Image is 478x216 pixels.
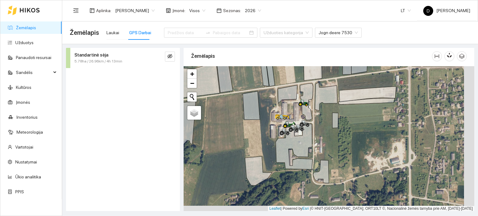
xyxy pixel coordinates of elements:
span: Jogn deere 7530 [319,28,358,37]
button: eye-invisible [165,52,175,62]
a: Leaflet [269,206,281,211]
strong: Standartinė sėja [74,53,108,57]
a: Įmonės [16,100,30,105]
input: Pradžios data [168,29,203,36]
span: Įmonė : [172,7,185,14]
span: Dovydas Baršauskas [115,6,155,15]
span: eye-invisible [167,54,172,60]
a: Panaudoti resursai [16,55,51,60]
span: − [190,79,194,87]
div: | Powered by © HNIT-[GEOGRAPHIC_DATA]; ORT10LT ©, Nacionalinė žemės tarnyba prie AM, [DATE]-[DATE] [268,206,474,211]
span: swap-right [205,30,210,35]
span: layout [90,8,95,13]
span: column-width [432,54,442,59]
span: Žemėlapis [70,28,99,38]
a: Nustatymai [15,159,37,164]
span: Aplinka : [96,7,111,14]
a: Ūkio analitika [15,174,41,179]
span: to [205,30,210,35]
a: Esri [302,206,309,211]
a: Užduotys [15,40,34,45]
span: Sezonas : [223,7,241,14]
span: LT [401,6,411,15]
a: Zoom in [187,69,197,79]
span: Visos [189,6,205,15]
button: menu-fold [70,4,82,17]
a: Inventorius [16,115,38,120]
span: shop [166,8,171,13]
span: calendar [217,8,222,13]
div: Žemėlapis [191,47,432,65]
div: Laukai [106,29,119,36]
a: Žemėlapis [16,25,36,30]
div: Standartinė sėja5.78ha / 26.96km / 4h 13mineye-invisible [66,48,180,68]
input: Pabaigos data [213,29,248,36]
button: column-width [432,51,442,61]
span: + [190,70,194,78]
a: Meteorologija [16,130,43,135]
a: Vartotojai [15,145,33,149]
div: GPS Darbai [129,29,151,36]
span: menu-fold [73,8,79,13]
a: Layers [187,106,201,120]
span: [PERSON_NAME] [423,8,470,13]
span: 5.78ha / 26.96km / 4h 13min [74,58,122,64]
button: Initiate a new search [187,92,197,102]
span: 2026 [245,6,261,15]
span: D [427,6,430,16]
a: Kultūros [16,85,31,90]
span: | [310,206,311,211]
a: PPIS [15,189,24,194]
a: Zoom out [187,79,197,88]
span: Sandėlis [16,66,51,79]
